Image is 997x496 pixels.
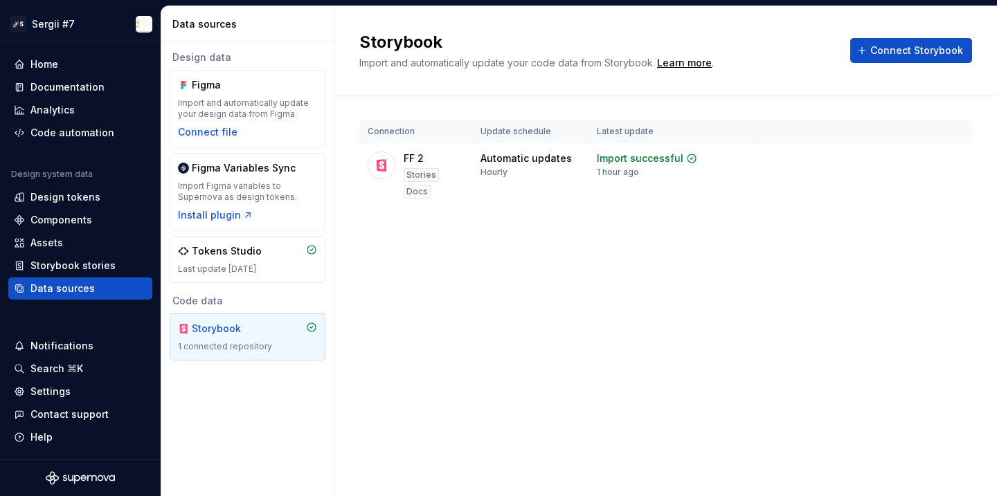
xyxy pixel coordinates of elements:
[8,277,152,300] a: Data sources
[870,44,963,57] span: Connect Storybook
[178,125,237,139] button: Connect file
[178,98,317,120] div: Import and automatically update your design data from Figma.
[192,322,258,336] div: Storybook
[30,282,95,295] div: Data sources
[170,236,325,283] a: Tokens StudioLast update [DATE]
[359,57,655,68] span: Import and automatically update your code data from Storybook.
[178,181,317,203] div: Import Figma variables to Supernova as design tokens.
[30,407,109,421] div: Contact support
[657,56,712,70] a: Learn more
[192,244,262,258] div: Tokens Studio
[8,122,152,144] a: Code automation
[30,430,53,444] div: Help
[178,208,253,222] button: Install plugin
[172,17,328,31] div: Data sources
[8,232,152,254] a: Assets
[404,185,431,199] div: Docs
[11,169,93,180] div: Design system data
[850,38,972,63] button: Connect Storybook
[32,17,75,31] div: Sergii #7
[8,209,152,231] a: Components
[30,385,71,398] div: Settings
[30,190,100,204] div: Design tokens
[472,120,589,143] th: Update schedule
[30,103,75,117] div: Analytics
[404,168,439,182] div: Stories
[136,16,152,33] img: Nikki Craciun
[8,186,152,208] a: Design tokens
[3,9,158,39] button: 🚀SSergii #7Nikki Craciun
[30,57,58,71] div: Home
[192,161,296,175] div: Figma Variables Sync
[30,213,92,227] div: Components
[30,339,93,353] div: Notifications
[8,403,152,425] button: Contact support
[30,259,116,273] div: Storybook stories
[480,151,572,165] div: Automatic updates
[192,78,258,92] div: Figma
[30,80,105,94] div: Documentation
[170,313,325,360] a: Storybook1 connected repository
[30,362,83,376] div: Search ⌘K
[359,31,834,53] h2: Storybook
[404,151,424,165] div: FF 2
[170,50,325,64] div: Design data
[8,76,152,98] a: Documentation
[46,471,115,485] svg: Supernova Logo
[8,99,152,121] a: Analytics
[30,236,63,250] div: Assets
[655,58,714,68] span: .
[597,167,639,178] div: 1 hour ago
[30,126,114,140] div: Code automation
[8,53,152,75] a: Home
[8,335,152,357] button: Notifications
[170,294,325,308] div: Code data
[480,167,508,178] div: Hourly
[8,380,152,403] a: Settings
[8,255,152,277] a: Storybook stories
[178,341,317,352] div: 1 connected repository
[597,151,683,165] div: Import successful
[10,16,26,33] div: 🚀S
[178,264,317,275] div: Last update [DATE]
[8,426,152,448] button: Help
[589,120,712,143] th: Latest update
[8,358,152,380] button: Search ⌘K
[170,70,325,147] a: FigmaImport and automatically update your design data from Figma.Connect file
[359,120,472,143] th: Connection
[170,153,325,230] a: Figma Variables SyncImport Figma variables to Supernova as design tokens.Install plugin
